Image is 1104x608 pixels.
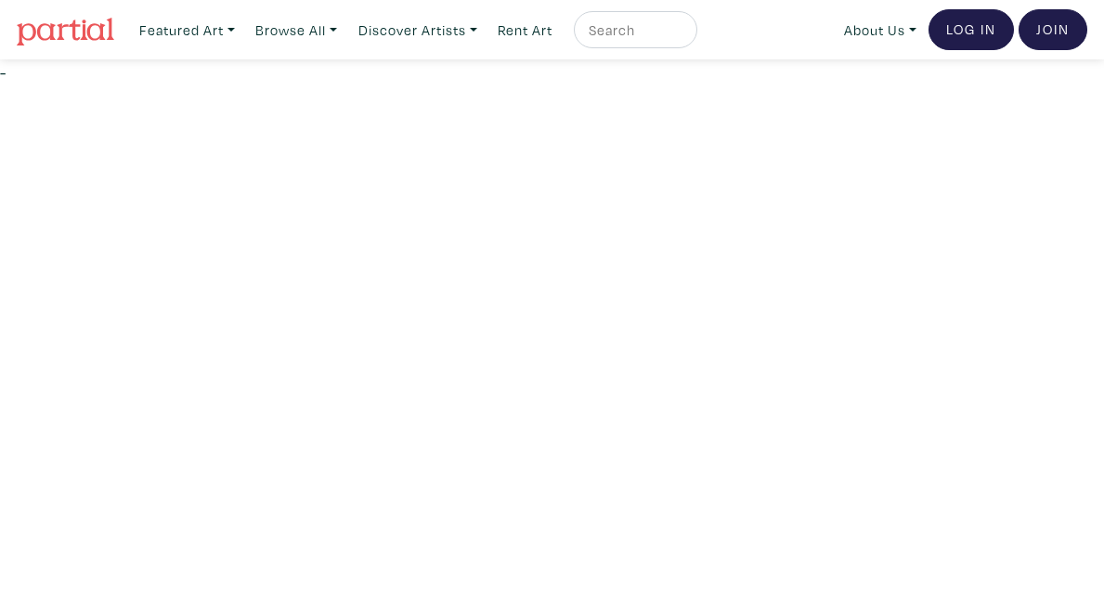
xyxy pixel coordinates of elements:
a: Rent Art [489,11,561,49]
a: Join [1019,9,1087,50]
a: Browse All [247,11,345,49]
a: Discover Artists [350,11,486,49]
a: Featured Art [131,11,243,49]
input: Search [587,19,680,42]
a: About Us [836,11,925,49]
a: Log In [929,9,1014,50]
